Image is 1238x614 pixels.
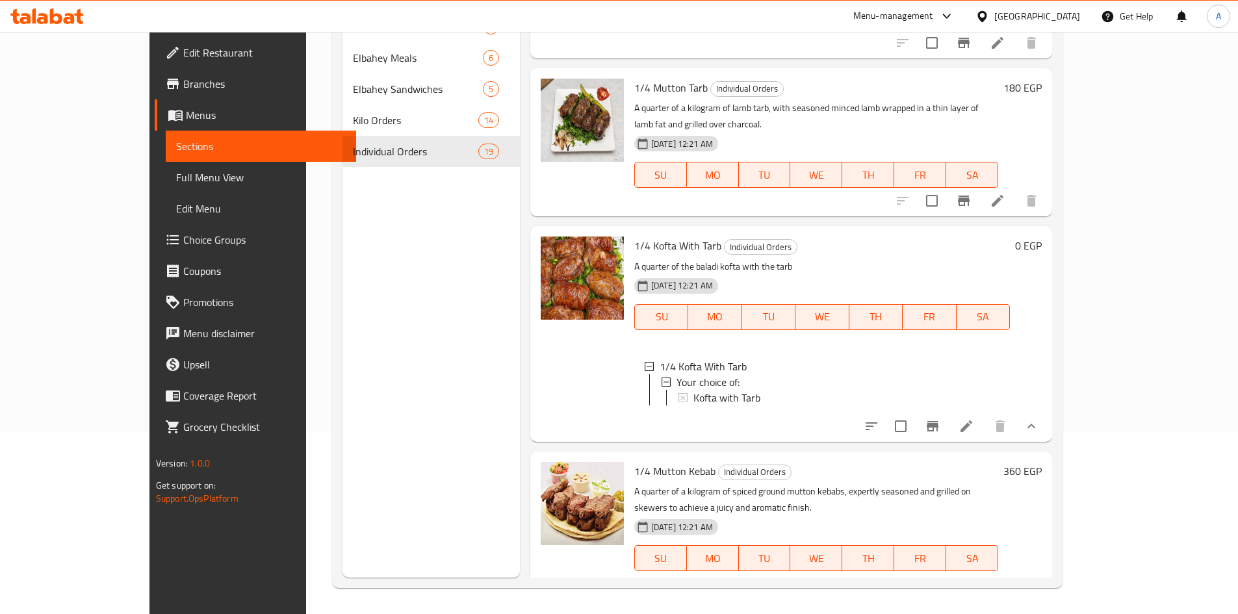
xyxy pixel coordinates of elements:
span: [DATE] 12:21 AM [646,279,718,292]
span: Individual Orders [353,144,478,159]
button: TH [842,545,894,571]
span: Edit Restaurant [183,45,346,60]
span: TH [855,307,897,326]
div: Menu-management [853,8,933,24]
a: Full Menu View [166,162,356,193]
span: TU [744,166,786,185]
img: 1/4 Kofta With Tarb [541,237,624,320]
a: Edit menu item [990,35,1005,51]
span: Full Menu View [176,170,346,185]
span: Select to update [918,187,946,214]
span: FR [908,307,951,326]
span: TH [847,166,889,185]
span: MO [692,549,734,568]
span: [DATE] 12:21 AM [646,521,718,533]
p: A quarter of a kilogram of lamb tarb, with seasoned minced lamb wrapped in a thin layer of lamb f... [634,100,998,133]
span: SA [962,307,1005,326]
span: MO [692,166,734,185]
button: TH [849,304,903,330]
button: SA [957,304,1010,330]
div: Elbahey Meals6 [342,42,520,73]
span: 1/4 Mutton Kebab [634,461,716,481]
div: items [483,81,499,97]
button: delete [985,411,1016,442]
p: A quarter of a kilogram of spiced ground mutton kebabs, expertly seasoned and grilled on skewers ... [634,483,998,516]
a: Edit Menu [166,193,356,224]
span: SA [951,549,993,568]
a: Grocery Checklist [155,411,356,442]
span: Sections [176,138,346,154]
span: Select to update [918,570,946,598]
span: Get support on: [156,477,216,494]
span: Elbahey Meals [353,50,483,66]
div: items [478,112,499,128]
span: Grocery Checklist [183,419,346,435]
span: 6 [484,52,498,64]
span: Individual Orders [711,81,783,96]
nav: Menu sections [342,6,520,172]
button: SU [634,545,687,571]
span: 19 [479,146,498,158]
span: Version: [156,455,188,472]
div: Individual Orders [718,465,792,480]
span: WE [795,166,837,185]
a: Branches [155,68,356,99]
button: FR [903,304,956,330]
span: Coupons [183,263,346,279]
a: Edit menu item [959,418,974,434]
a: Choice Groups [155,224,356,255]
span: 14 [479,114,498,127]
a: Support.OpsPlatform [156,490,239,507]
button: FR [894,162,946,188]
button: SU [634,162,687,188]
a: Sections [166,131,356,162]
span: TU [744,549,786,568]
div: items [483,50,499,66]
span: 1/4 Mutton Tarb [634,78,708,97]
div: [GEOGRAPHIC_DATA] [994,9,1080,23]
span: [DATE] 12:21 AM [646,138,718,150]
a: Coverage Report [155,380,356,411]
h6: 180 EGP [1003,79,1042,97]
button: MO [687,162,739,188]
span: MO [693,307,736,326]
span: Your choice of: [677,374,740,390]
span: Individual Orders [725,240,797,255]
span: Menus [186,107,346,123]
button: MO [688,304,742,330]
button: MO [687,545,739,571]
button: Branch-specific-item [948,569,979,600]
a: Coupons [155,255,356,287]
span: 1.0.0 [190,455,210,472]
p: A quarter of the baladi kofta with the tarb [634,259,1010,275]
span: Choice Groups [183,232,346,248]
span: Kilo Orders [353,112,478,128]
button: FR [894,545,946,571]
button: TU [739,545,791,571]
div: Elbahey Sandwiches5 [342,73,520,105]
h6: 0 EGP [1015,237,1042,255]
button: delete [1016,569,1047,600]
div: Elbahey Sandwiches [353,81,483,97]
span: Select to update [918,29,946,57]
button: delete [1016,185,1047,216]
button: TU [742,304,795,330]
span: SU [640,307,683,326]
button: show more [1016,411,1047,442]
span: Promotions [183,294,346,310]
div: Kilo Orders14 [342,105,520,136]
a: Edit menu item [990,193,1005,209]
span: WE [801,307,844,326]
span: A [1216,9,1221,23]
span: Edit Menu [176,201,346,216]
span: Kofta with Tarb [693,390,760,405]
span: SU [640,549,682,568]
a: Edit Restaurant [155,37,356,68]
h6: 360 EGP [1003,462,1042,480]
span: Individual Orders [719,465,791,480]
button: TH [842,162,894,188]
button: sort-choices [856,411,887,442]
a: Upsell [155,349,356,380]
